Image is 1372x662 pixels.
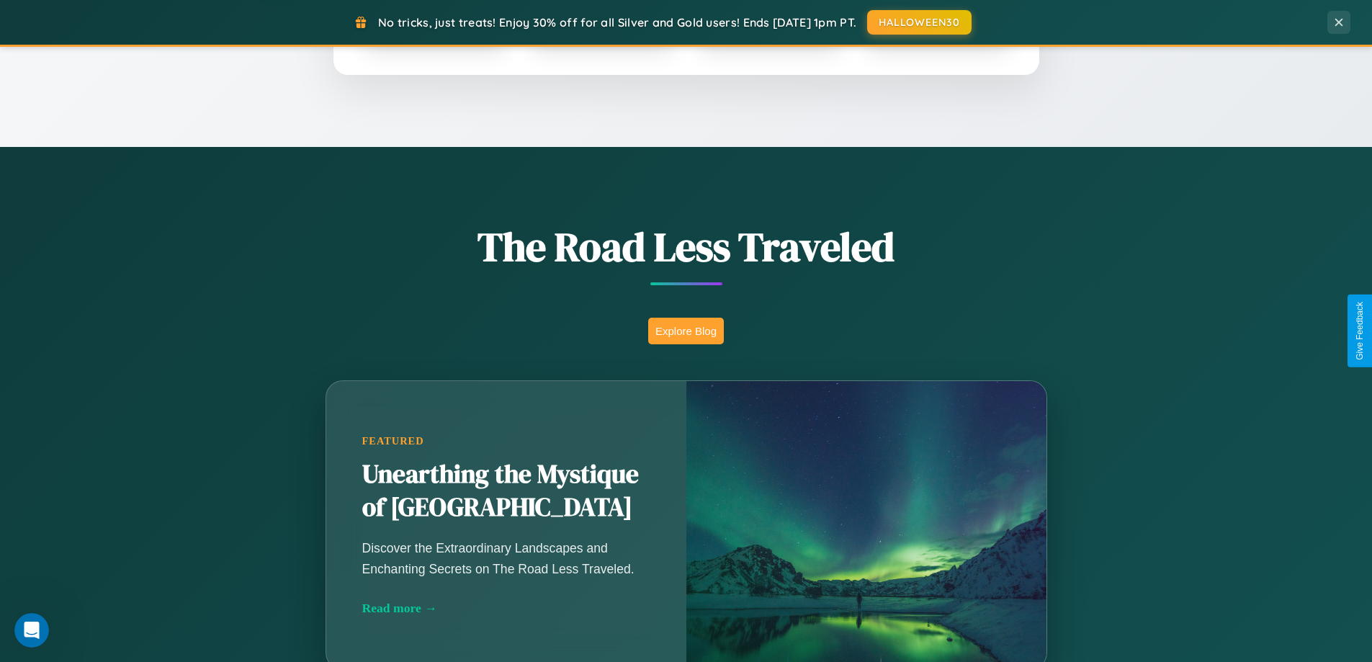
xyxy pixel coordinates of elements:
h1: The Road Less Traveled [254,219,1118,274]
span: No tricks, just treats! Enjoy 30% off for all Silver and Gold users! Ends [DATE] 1pm PT. [378,15,856,30]
p: Discover the Extraordinary Landscapes and Enchanting Secrets on The Road Less Traveled. [362,538,650,578]
div: Read more → [362,601,650,616]
iframe: Intercom live chat [14,613,49,648]
div: Featured [362,435,650,447]
div: Give Feedback [1355,302,1365,360]
button: HALLOWEEN30 [867,10,972,35]
button: Explore Blog [648,318,724,344]
h2: Unearthing the Mystique of [GEOGRAPHIC_DATA] [362,458,650,524]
